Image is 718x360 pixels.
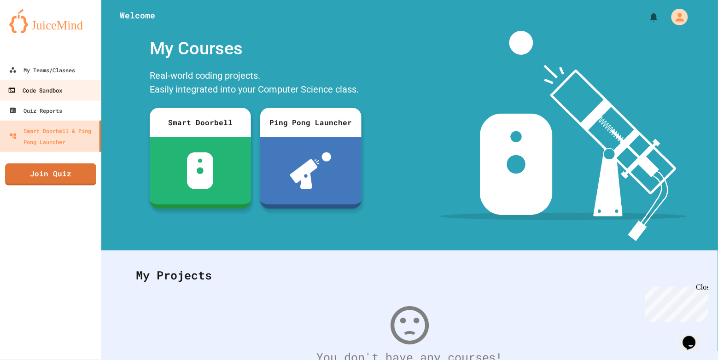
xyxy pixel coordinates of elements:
[8,85,62,96] div: Code Sandbox
[631,9,662,25] div: My Notifications
[290,152,331,189] img: ppl-with-ball.png
[642,283,709,322] iframe: chat widget
[4,4,64,58] div: Chat with us now!Close
[9,9,92,33] img: logo-orange.svg
[679,323,709,351] iframe: chat widget
[662,6,690,28] div: My Account
[9,125,96,147] div: Smart Doorbell & Ping Pong Launcher
[440,31,687,241] img: banner-image-my-projects.png
[260,108,362,137] div: Ping Pong Launcher
[9,64,75,75] div: My Teams/Classes
[9,105,62,116] div: Quiz Reports
[127,257,693,293] div: My Projects
[150,108,251,137] div: Smart Doorbell
[145,31,366,66] div: My Courses
[5,163,96,186] a: Join Quiz
[145,66,366,101] div: Real-world coding projects. Easily integrated into your Computer Science class.
[187,152,213,189] img: sdb-white.svg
